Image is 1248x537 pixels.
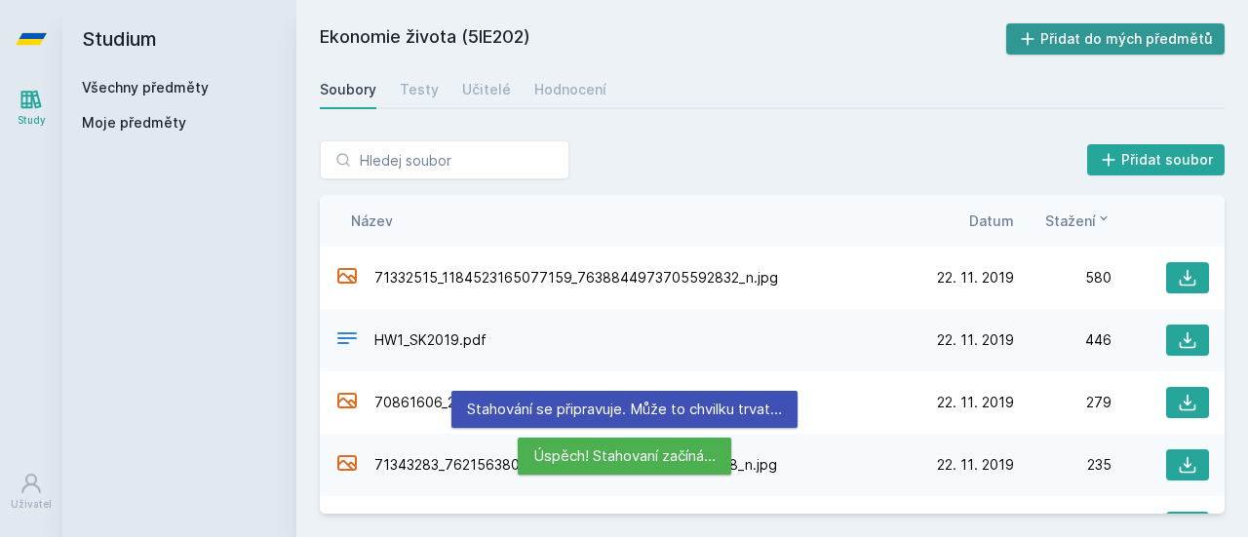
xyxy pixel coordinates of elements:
div: Testy [400,80,439,99]
div: Study [18,113,46,128]
a: Hodnocení [534,70,606,109]
button: Stažení [1045,211,1111,231]
button: Přidat soubor [1087,144,1226,175]
div: 279 [1014,393,1111,412]
a: Study [4,78,58,137]
div: JPG [335,264,359,292]
div: 235 [1014,455,1111,475]
span: HW1_SK2019.pdf [374,330,487,350]
div: PDF [335,326,359,355]
a: Všechny předměty [82,79,209,96]
a: Učitelé [462,70,511,109]
button: Přidat do mých předmětů [1006,23,1226,55]
div: Uživatel [11,497,52,512]
a: Testy [400,70,439,109]
span: 22. 11. 2019 [937,393,1014,412]
span: 70861606_2255585947887064_1585935992810897408_n.jpg [374,393,789,412]
span: 71343283_762156380885105_8706618429546692608_n.jpg [374,455,777,475]
button: Datum [969,211,1014,231]
span: 22. 11. 2019 [937,455,1014,475]
h2: Ekonomie života (5IE202) [320,23,1006,55]
div: JPG [335,451,359,479]
a: Uživatel [4,462,58,521]
div: Stahování se připravuje. Může to chvilku trvat… [451,391,798,428]
input: Hledej soubor [320,140,569,179]
div: Učitelé [462,80,511,99]
span: 22. 11. 2019 [937,330,1014,350]
a: Soubory [320,70,376,109]
div: 580 [1014,268,1111,288]
div: Soubory [320,80,376,99]
span: Moje předměty [82,113,186,133]
button: Název [351,211,393,231]
span: Stažení [1045,211,1096,231]
div: 446 [1014,330,1111,350]
span: 22. 11. 2019 [937,268,1014,288]
div: JPG [335,389,359,417]
div: Hodnocení [534,80,606,99]
div: Úspěch! Stahovaní začíná… [518,438,731,475]
span: 71332515_1184523165077159_7638844973705592832_n.jpg [374,268,778,288]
